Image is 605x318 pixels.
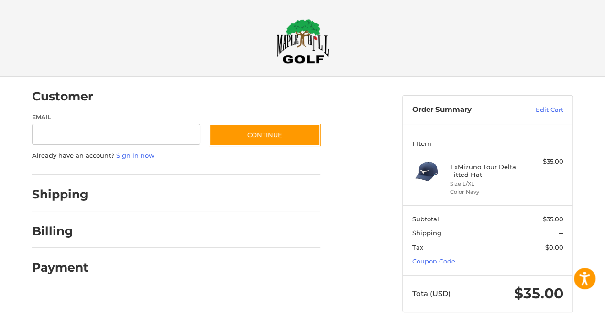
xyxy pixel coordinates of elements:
a: Sign in now [116,152,154,159]
a: Edit Cart [515,105,563,115]
p: Already have an account? [32,151,320,161]
span: -- [559,229,563,237]
span: $35.00 [514,285,563,302]
button: Continue [209,124,320,146]
span: Subtotal [412,215,439,223]
li: Color Navy [450,188,523,196]
span: $35.00 [543,215,563,223]
img: Maple Hill Golf [276,19,329,64]
span: $0.00 [545,243,563,251]
h2: Payment [32,260,88,275]
div: $35.00 [526,157,563,166]
h2: Billing [32,224,88,239]
label: Email [32,113,200,121]
h2: Customer [32,89,93,104]
h3: 1 Item [412,140,563,147]
li: Size L/XL [450,180,523,188]
a: Coupon Code [412,257,455,265]
h2: Shipping [32,187,88,202]
h4: 1 x Mizuno Tour Delta Fitted Hat [450,163,523,179]
span: Tax [412,243,423,251]
h3: Order Summary [412,105,515,115]
span: Shipping [412,229,441,237]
